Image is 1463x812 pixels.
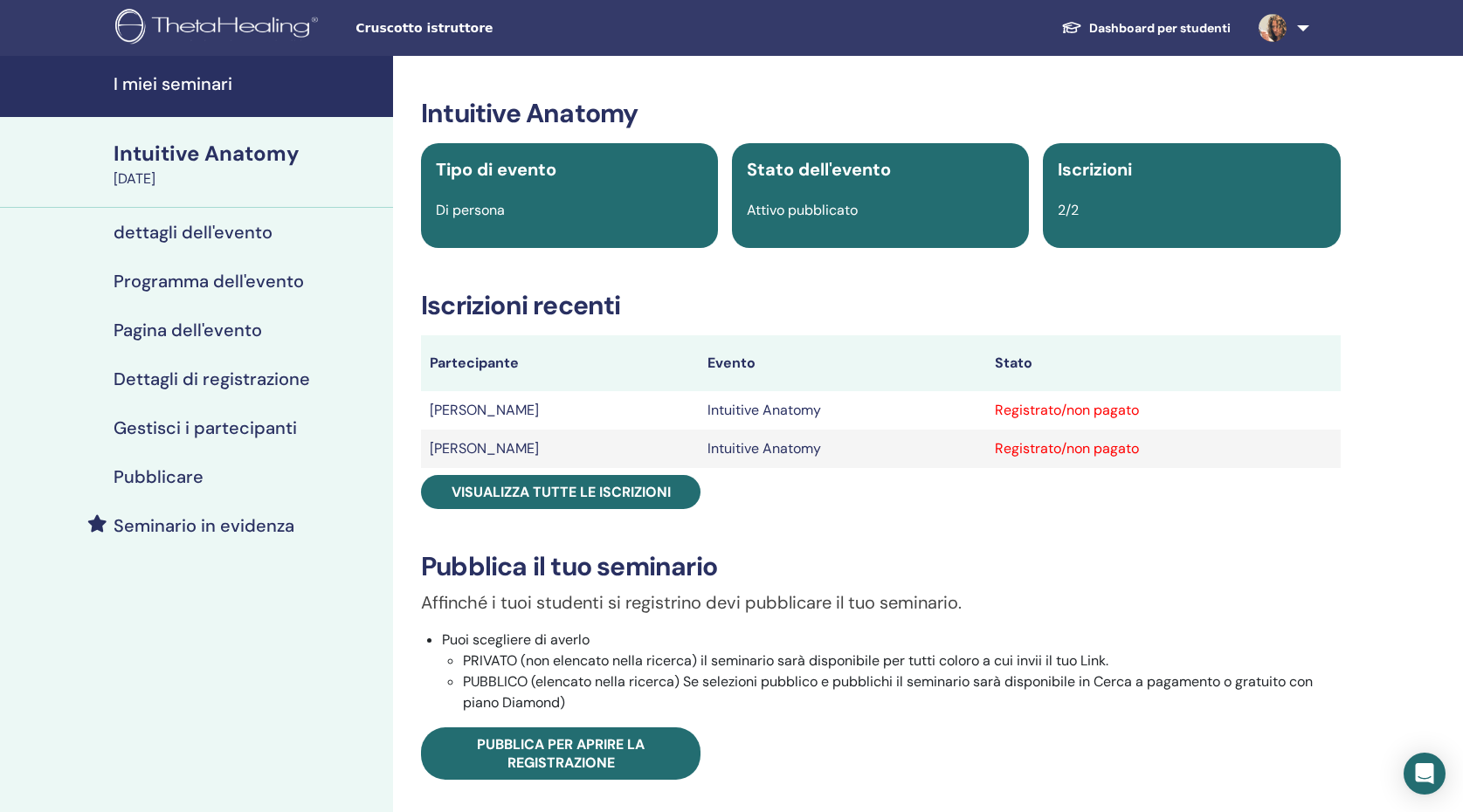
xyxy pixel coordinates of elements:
td: [PERSON_NAME] [421,430,699,468]
th: Partecipante [421,335,699,391]
div: [DATE] [114,169,383,189]
h4: Seminario in evidenza [114,515,294,536]
th: Stato [986,335,1341,391]
h3: Iscrizioni recenti [421,290,1341,321]
h4: Gestisci i partecipanti [114,417,297,438]
h4: Pubblicare [114,466,204,487]
h4: Programma dell'evento [114,271,304,292]
h3: Intuitive Anatomy [421,98,1341,129]
h4: dettagli dell'evento [114,222,273,243]
span: Tipo di evento [436,158,556,181]
h4: Pagina dell'evento [114,320,262,341]
span: Attivo pubblicato [747,201,858,219]
span: Iscrizioni [1058,158,1132,181]
span: Cruscotto istruttore [355,19,618,38]
a: Dashboard per studenti [1047,12,1245,45]
li: Puoi scegliere di averlo [442,630,1341,713]
a: Intuitive Anatomy[DATE] [103,139,393,189]
span: 2/2 [1058,201,1079,219]
img: logo.png [115,9,324,48]
h4: I miei seminari [114,73,383,94]
span: Di persona [436,201,505,219]
p: Affinché i tuoi studenti si registrino devi pubblicare il tuo seminario. [421,589,1341,616]
td: Intuitive Anatomy [699,430,986,468]
div: Registrato/non pagato [995,438,1332,459]
a: Visualizza tutte le iscrizioni [421,475,700,509]
li: PRIVATO (non elencato nella ricerca) il seminario sarà disponibile per tutti coloro a cui invii i... [463,650,1341,671]
td: [PERSON_NAME] [421,391,699,430]
th: Evento [699,335,986,391]
img: default.jpg [1259,14,1287,42]
span: Stato dell'evento [747,158,891,181]
div: Intuitive Anatomy [114,139,383,169]
h3: Pubblica il tuo seminario [421,551,1341,582]
img: graduation-cap-white.svg [1061,20,1082,35]
a: Pubblica per aprire la registrazione [421,727,700,780]
span: Pubblica per aprire la registrazione [477,735,645,772]
div: Registrato/non pagato [995,400,1332,421]
li: PUBBLICO (elencato nella ricerca) Se selezioni pubblico e pubblichi il seminario sarà disponibile... [463,671,1341,713]
div: Open Intercom Messenger [1404,753,1446,795]
span: Visualizza tutte le iscrizioni [452,483,671,501]
td: Intuitive Anatomy [699,391,986,430]
h4: Dettagli di registrazione [114,368,310,389]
